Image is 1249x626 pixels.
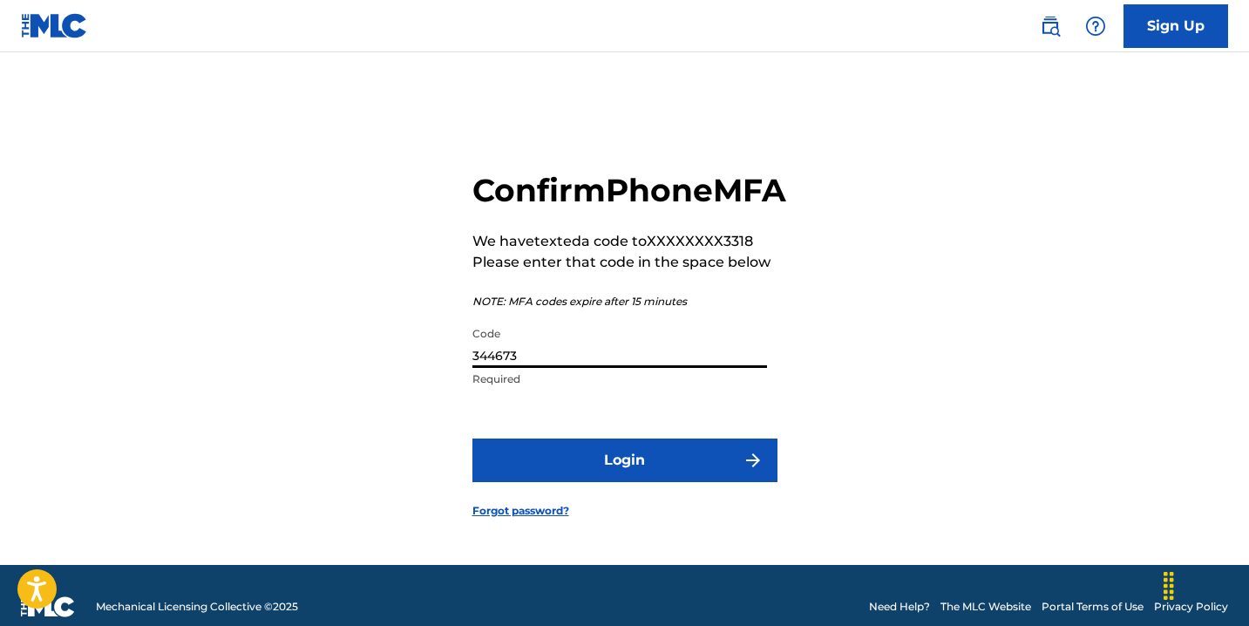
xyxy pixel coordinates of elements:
[1085,16,1106,37] img: help
[472,439,777,482] button: Login
[472,231,786,252] p: We have texted a code to XXXXXXXX3318
[1078,9,1113,44] div: Help
[1033,9,1068,44] a: Public Search
[1040,16,1061,37] img: search
[1162,542,1249,626] iframe: Chat Widget
[940,599,1031,615] a: The MLC Website
[1123,4,1228,48] a: Sign Up
[472,294,786,310] p: NOTE: MFA codes expire after 15 minutes
[472,503,569,519] a: Forgot password?
[472,252,786,273] p: Please enter that code in the space below
[472,171,786,210] h2: Confirm Phone MFA
[21,596,75,617] img: logo
[1155,560,1183,612] div: Drag
[96,599,298,615] span: Mechanical Licensing Collective © 2025
[743,450,764,471] img: f7272a7cc735f4ea7f67.svg
[1154,599,1228,615] a: Privacy Policy
[869,599,930,615] a: Need Help?
[21,13,88,38] img: MLC Logo
[1042,599,1144,615] a: Portal Terms of Use
[472,371,767,387] p: Required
